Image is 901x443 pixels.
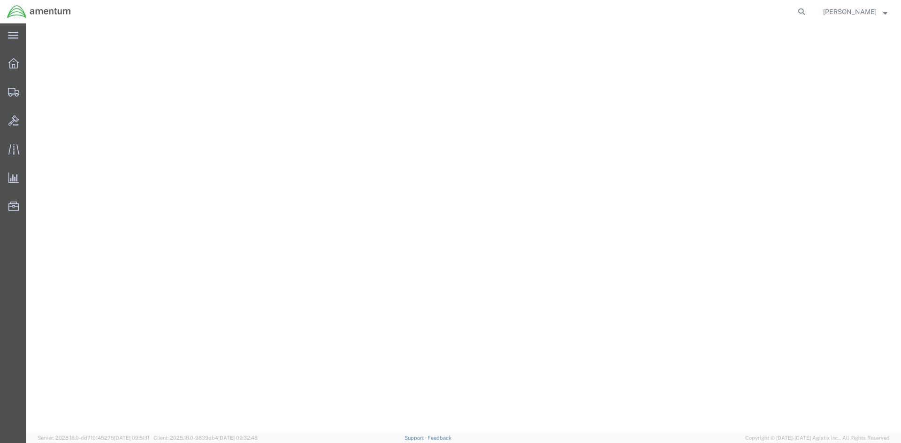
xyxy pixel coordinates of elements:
span: Jessica White [823,7,877,17]
a: Feedback [428,435,451,441]
iframe: FS Legacy Container [26,23,901,433]
span: Copyright © [DATE]-[DATE] Agistix Inc., All Rights Reserved [745,434,890,442]
a: Support [405,435,428,441]
span: Client: 2025.18.0-9839db4 [153,435,258,441]
span: [DATE] 09:32:48 [218,435,258,441]
img: logo [7,5,71,19]
button: [PERSON_NAME] [823,6,888,17]
span: [DATE] 09:51:11 [114,435,149,441]
span: Server: 2025.18.0-dd719145275 [38,435,149,441]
